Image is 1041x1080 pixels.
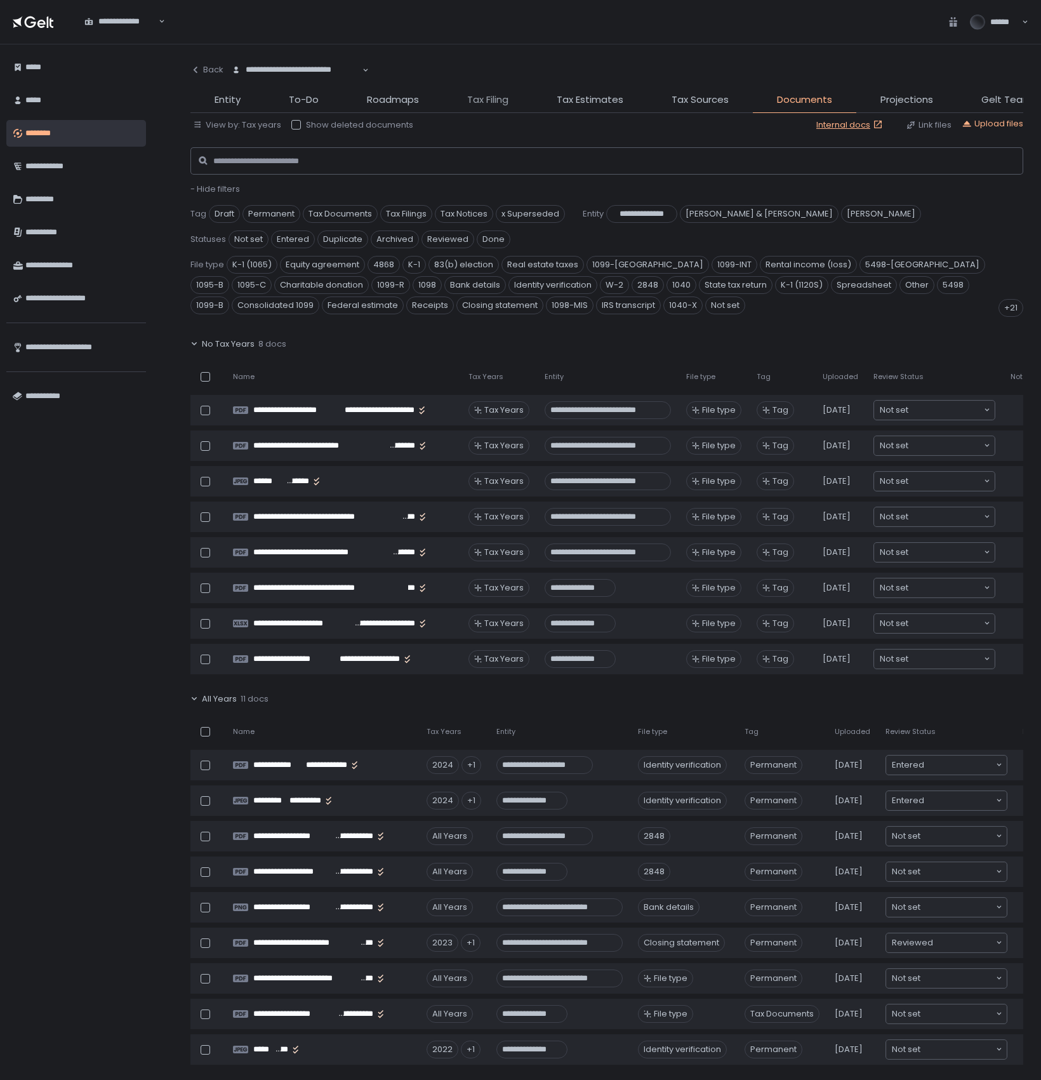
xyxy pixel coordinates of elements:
span: File type [686,372,715,382]
span: Reviewed [421,230,474,248]
span: [DATE] [823,404,851,416]
span: Permanent [242,205,300,223]
span: Tax Years [484,476,524,487]
span: File type [638,727,667,737]
div: Search for option [886,898,1007,917]
span: [DATE] [835,902,863,913]
div: All Years [427,898,473,916]
input: Search for option [908,404,983,417]
span: Other [899,276,934,294]
span: Charitable donation [274,276,369,294]
span: Entity [545,372,564,382]
span: K-1 [402,256,426,274]
div: All Years [427,1005,473,1023]
span: Tax Documents [303,205,378,223]
span: Uploaded [835,727,870,737]
div: Identity verification [638,792,727,810]
span: Not set [880,653,908,665]
span: [DATE] [835,973,863,984]
span: Documents [777,93,832,107]
span: Tax Years [484,511,524,523]
div: Back [190,64,223,76]
span: 11 docs [241,693,269,705]
span: 5498 [937,276,969,294]
div: +1 [461,1041,481,1058]
span: Tag [745,727,759,737]
span: Entered [892,759,924,771]
span: Not set [880,546,908,559]
div: Search for option [886,969,1007,988]
span: 1095-C [232,276,272,294]
span: Name [233,372,255,382]
input: Search for option [908,546,983,559]
span: Not set [705,297,745,314]
span: Duplicate [317,230,368,248]
input: Search for option [920,865,995,878]
div: Search for option [886,1004,1007,1023]
span: Roadmaps [367,93,419,107]
span: [DATE] [835,937,863,949]
span: File type [702,440,736,451]
input: Search for option [908,510,983,523]
span: Identity verification [508,276,597,294]
div: Search for option [874,650,995,669]
span: [DATE] [835,830,863,842]
div: Search for option [874,507,995,526]
span: Tax Years [427,727,461,737]
span: 1099-B [190,297,229,314]
span: Review Status [873,372,924,382]
span: State tax return [699,276,772,294]
span: Statuses [190,234,226,245]
span: Permanent [745,898,802,916]
span: IRS transcript [596,297,661,314]
div: Search for option [76,9,165,36]
span: File type [654,1008,687,1020]
span: 1098 [413,276,442,294]
span: Tax Notices [435,205,493,223]
div: All Years [427,863,473,881]
span: Permanent [745,792,802,810]
span: Tag [772,404,788,416]
span: Not set [880,439,908,452]
span: File type [702,511,736,523]
span: File type [702,653,736,665]
span: 1040 [666,276,696,294]
span: [DATE] [823,476,851,487]
span: Archived [371,230,419,248]
span: Equity agreement [280,256,365,274]
span: No Tax Years [202,338,255,350]
input: Search for option [908,582,983,594]
span: Bank details [444,276,506,294]
span: Closing statement [456,297,543,314]
span: File type [190,259,224,270]
span: All Years [202,693,237,705]
span: 1099-[GEOGRAPHIC_DATA] [587,256,709,274]
span: [DATE] [823,547,851,558]
span: 5498-[GEOGRAPHIC_DATA] [859,256,985,274]
div: Search for option [874,472,995,491]
span: Tag [772,511,788,523]
span: 1098-MIS [546,297,593,314]
div: 2024 [427,792,459,810]
span: Tax Filings [380,205,432,223]
input: Search for option [908,475,983,488]
span: File type [654,973,687,984]
span: Gelt Team [981,93,1032,107]
input: Search for option [920,1008,995,1020]
span: 1099-INT [712,256,757,274]
span: [DATE] [835,1044,863,1055]
span: Tag [772,440,788,451]
span: Real estate taxes [501,256,584,274]
div: 2848 [638,827,670,845]
div: +1 [461,792,481,810]
span: Rental income (loss) [760,256,857,274]
div: Search for option [886,862,1007,881]
span: [DATE] [835,795,863,806]
div: Search for option [874,401,995,420]
span: Not set [880,617,908,630]
span: Uploaded [823,372,858,382]
span: Federal estimate [322,297,404,314]
div: Identity verification [638,756,727,774]
span: Tax Sources [672,93,729,107]
div: Search for option [886,791,1007,810]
